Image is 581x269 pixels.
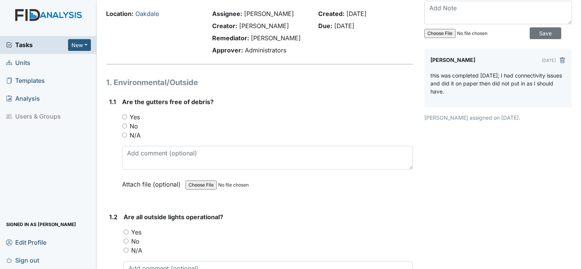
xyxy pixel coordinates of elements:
[530,27,561,39] input: Save
[135,10,159,17] a: Oakdale
[212,22,237,30] strong: Creator:
[122,123,127,128] input: No
[239,22,289,30] span: [PERSON_NAME]
[346,10,367,17] span: [DATE]
[212,46,243,54] strong: Approver:
[212,10,242,17] strong: Assignee:
[131,237,140,246] label: No
[6,75,45,87] span: Templates
[122,98,214,106] span: Are the gutters free of debris?
[6,57,30,69] span: Units
[318,22,332,30] strong: Due:
[131,228,141,237] label: Yes
[124,248,129,253] input: N/A
[6,236,46,248] span: Edit Profile
[131,246,142,255] label: N/A
[212,34,249,42] strong: Remediator:
[124,213,223,221] span: Are all outside lights operational?
[130,131,141,140] label: N/A
[244,10,294,17] span: [PERSON_NAME]
[106,10,133,17] strong: Location:
[122,176,184,189] label: Attach file (optional)
[68,39,91,51] button: New
[6,254,39,266] span: Sign out
[124,239,129,244] input: No
[251,34,301,42] span: [PERSON_NAME]
[245,46,286,54] span: Administrators
[122,133,127,138] input: N/A
[122,114,127,119] input: Yes
[124,229,129,234] input: Yes
[130,112,140,122] label: Yes
[334,22,354,30] span: [DATE]
[130,122,138,131] label: No
[6,93,40,104] span: Analysis
[109,97,116,106] label: 1.1
[424,114,572,122] p: [PERSON_NAME] assigned on [DATE].
[6,40,68,49] a: Tasks
[542,58,556,63] small: [DATE]
[430,71,566,95] p: this was completed [DATE]; I had connectivity issues and did it on paper then did not put in as I...
[318,10,344,17] strong: Created:
[106,77,413,88] h1: 1. Environmental/Outside
[109,212,117,222] label: 1.2
[430,55,475,65] label: [PERSON_NAME]
[6,218,76,230] span: Signed in as [PERSON_NAME]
